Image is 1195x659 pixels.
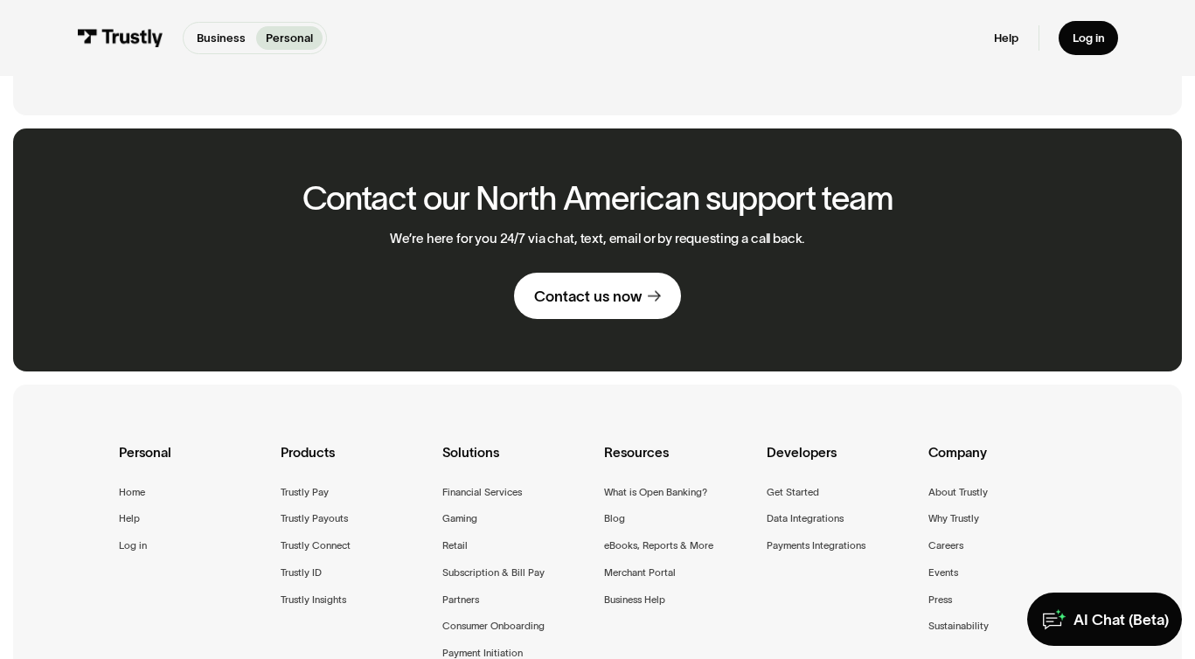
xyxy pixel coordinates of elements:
a: Trustly ID [281,565,322,581]
a: Payments Integrations [767,538,865,554]
h2: Contact our North American support team [302,181,893,218]
a: AI Chat (Beta) [1027,593,1182,645]
a: Business Help [604,592,665,608]
a: Merchant Portal [604,565,676,581]
a: Financial Services [442,484,522,501]
a: Contact us now [514,273,681,318]
div: Personal [119,442,267,483]
a: Personal [256,26,323,50]
div: Solutions [442,442,590,483]
a: Trustly Connect [281,538,351,554]
a: Blog [604,510,625,527]
div: AI Chat (Beta) [1073,610,1169,629]
a: Why Trustly [928,510,979,527]
a: Trustly Pay [281,484,329,501]
div: Products [281,442,428,483]
a: eBooks, Reports & More [604,538,713,554]
div: Log in [1073,31,1105,45]
a: Subscription & Bill Pay [442,565,545,581]
a: Get Started [767,484,819,501]
img: Trustly Logo [77,29,163,47]
a: Consumer Onboarding [442,618,545,635]
div: Resources [604,442,752,483]
p: Personal [266,30,313,47]
a: Data Integrations [767,510,844,527]
div: Contact us now [534,287,642,306]
a: Help [994,31,1018,45]
a: Press [928,592,952,608]
a: Log in [119,538,147,554]
a: What is Open Banking? [604,484,707,501]
div: Company [928,442,1076,483]
a: Business [187,26,256,50]
a: Sustainability [928,618,989,635]
a: Events [928,565,958,581]
a: Careers [928,538,963,554]
p: We’re here for you 24/7 via chat, text, email or by requesting a call back. [390,231,806,246]
a: Log in [1059,21,1117,56]
a: Retail [442,538,468,554]
a: Partners [442,592,479,608]
p: Business [197,30,246,47]
a: Home [119,484,145,501]
a: Help [119,510,140,527]
div: Developers [767,442,914,483]
a: About Trustly [928,484,988,501]
a: Gaming [442,510,477,527]
a: Trustly Insights [281,592,346,608]
a: Trustly Payouts [281,510,348,527]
